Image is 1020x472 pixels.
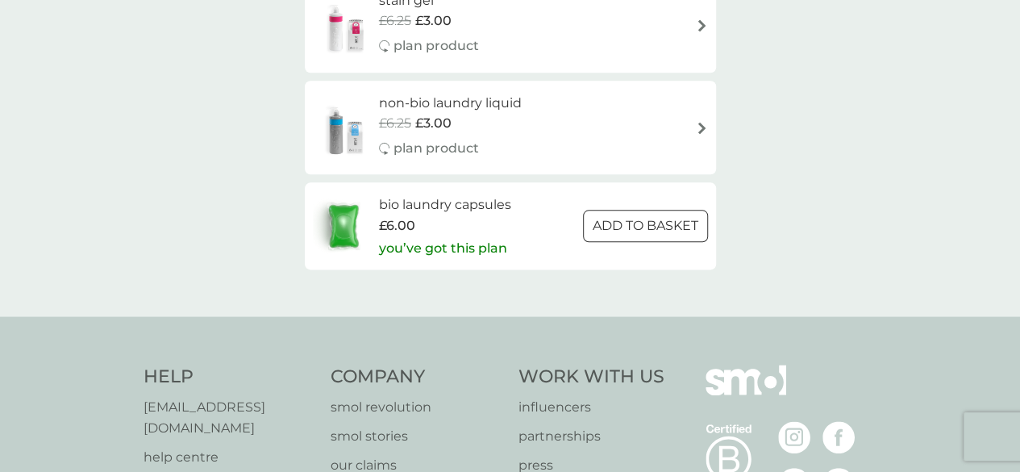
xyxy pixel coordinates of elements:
[583,210,708,242] button: ADD TO BASKET
[378,215,414,236] span: £6.00
[593,215,698,236] p: ADD TO BASKET
[415,113,452,134] span: £3.00
[415,10,452,31] span: £3.00
[518,365,664,390] h4: Work With Us
[696,122,708,134] img: arrow right
[144,447,315,468] a: help centre
[706,365,786,420] img: smol
[331,365,502,390] h4: Company
[379,113,411,134] span: £6.25
[518,397,664,418] a: influencers
[378,238,506,259] p: you’ve got this plan
[313,198,374,254] img: bio laundry capsules
[696,19,708,31] img: arrow right
[331,397,502,418] a: smol revolution
[313,99,379,156] img: non-bio laundry liquid
[378,194,510,215] h6: bio laundry capsules
[144,397,315,438] a: [EMAIL_ADDRESS][DOMAIN_NAME]
[331,426,502,447] a: smol stories
[518,426,664,447] a: partnerships
[393,36,479,56] p: plan product
[379,10,411,31] span: £6.25
[778,421,810,453] img: visit the smol Instagram page
[144,365,315,390] h4: Help
[822,421,855,453] img: visit the smol Facebook page
[393,138,479,159] p: plan product
[379,93,522,114] h6: non-bio laundry liquid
